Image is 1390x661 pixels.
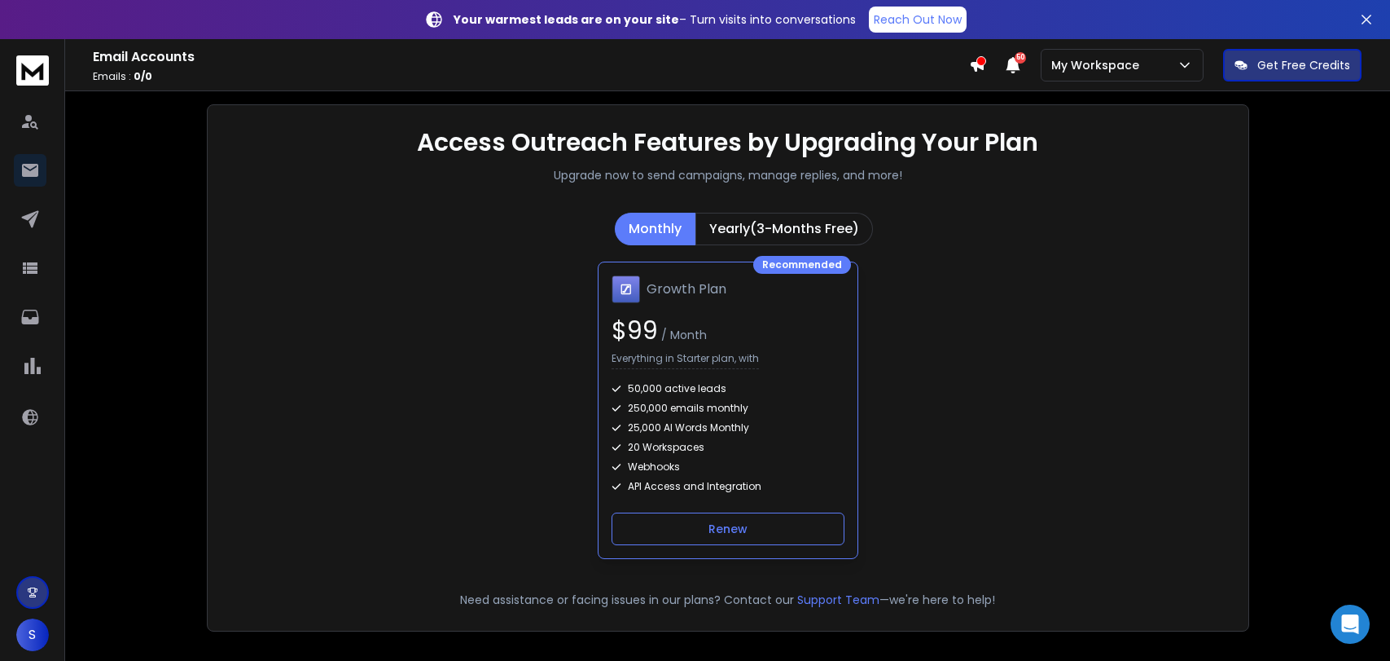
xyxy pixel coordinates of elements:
[647,280,726,299] h1: Growth Plan
[454,11,679,28] strong: Your warmest leads are on your site
[615,213,695,245] button: Monthly
[454,11,856,28] p: – Turn visits into conversations
[753,256,851,274] div: Recommended
[16,619,49,651] button: S
[1223,49,1361,82] button: Get Free Credits
[230,592,1226,608] p: Need assistance or facing issues in our plans? Contact our —we're here to help!
[695,213,873,245] button: Yearly(3-Months Free)
[612,382,844,395] div: 50,000 active leads
[93,70,969,83] p: Emails :
[797,592,879,608] button: Support Team
[612,402,844,415] div: 250,000 emails monthly
[134,69,152,83] span: 0 / 0
[612,441,844,454] div: 20 Workspaces
[554,167,902,183] p: Upgrade now to send campaigns, manage replies, and more!
[612,421,844,434] div: 25,000 AI Words Monthly
[658,327,707,343] span: / Month
[93,47,969,67] h1: Email Accounts
[869,7,967,33] a: Reach Out Now
[874,11,962,28] p: Reach Out Now
[612,352,759,369] p: Everything in Starter plan, with
[1015,52,1026,64] span: 50
[612,460,844,474] div: Webhooks
[1331,605,1370,644] div: Open Intercom Messenger
[612,480,844,493] div: API Access and Integration
[1051,57,1146,73] p: My Workspace
[1257,57,1350,73] p: Get Free Credits
[16,55,49,86] img: logo
[612,513,844,545] button: Renew
[417,128,1038,157] h1: Access Outreach Features by Upgrading Your Plan
[612,275,640,303] img: Growth Plan icon
[612,313,658,348] span: $ 99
